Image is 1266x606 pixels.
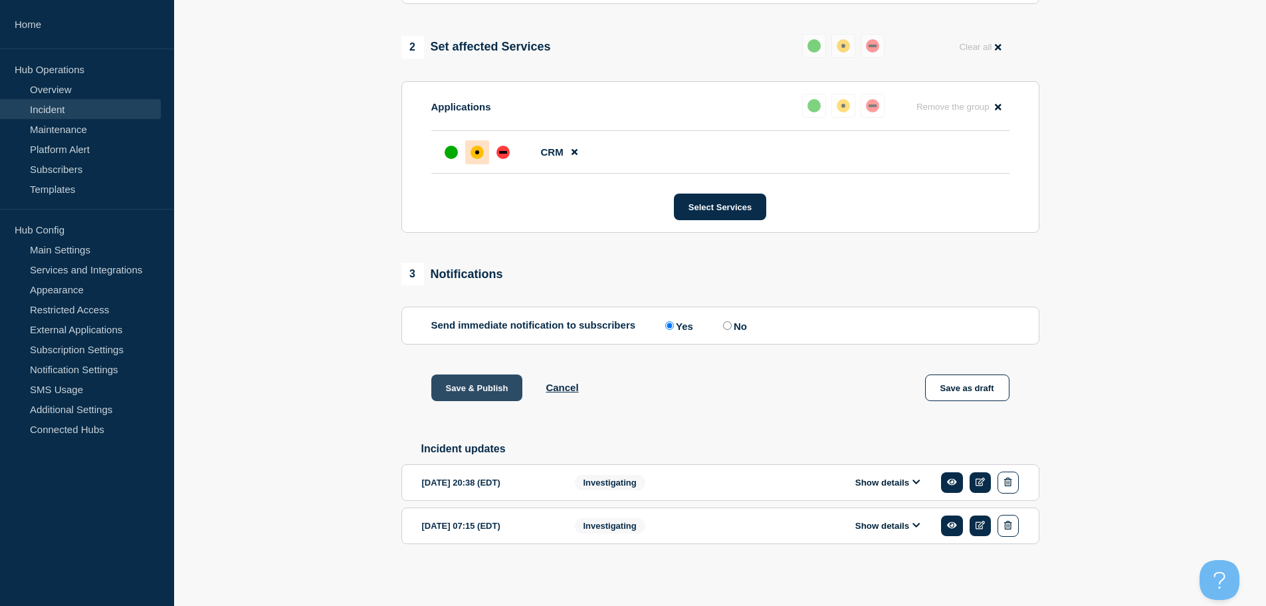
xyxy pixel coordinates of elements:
h2: Incident updates [421,443,1039,455]
div: affected [471,146,484,159]
button: Show details [851,477,924,488]
input: Yes [665,321,674,330]
button: up [802,34,826,58]
div: [DATE] 07:15 (EDT) [422,515,555,537]
button: affected [831,94,855,118]
input: No [723,321,732,330]
label: Yes [662,319,693,332]
button: Cancel [546,382,578,393]
div: up [807,99,821,112]
iframe: Help Scout Beacon - Open [1200,560,1239,600]
p: Send immediate notification to subscribers [431,319,636,332]
button: Save as draft [925,375,1009,401]
button: Select Services [674,194,766,220]
span: 2 [401,36,424,59]
button: Remove the group [908,94,1009,120]
div: down [866,99,879,112]
div: [DATE] 20:38 (EDT) [422,472,555,494]
span: 3 [401,263,424,285]
span: CRM [541,146,564,158]
span: Remove the group [916,102,990,112]
div: up [445,146,458,159]
button: up [802,94,826,118]
div: Set affected Services [401,36,551,59]
button: down [861,94,885,118]
button: down [861,34,885,58]
div: affected [837,39,850,53]
span: Investigating [575,475,645,490]
p: Applications [431,101,491,112]
div: down [496,146,510,159]
div: Send immediate notification to subscribers [431,319,1009,332]
label: No [720,319,747,332]
span: Investigating [575,518,645,533]
div: up [807,39,821,53]
div: Notifications [401,263,503,285]
button: Clear all [951,34,1009,60]
button: Save & Publish [431,375,523,401]
div: affected [837,99,850,112]
button: affected [831,34,855,58]
button: Show details [851,520,924,531]
div: down [866,39,879,53]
